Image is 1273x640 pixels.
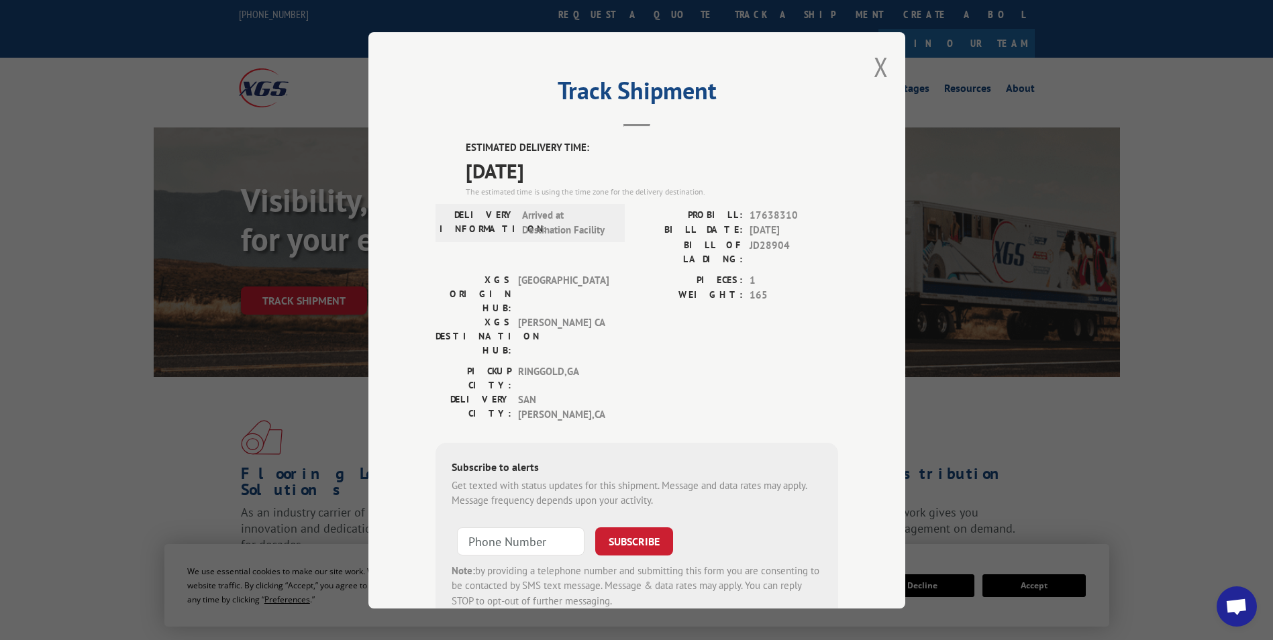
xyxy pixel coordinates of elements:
[750,288,838,303] span: 165
[595,527,673,555] button: SUBSCRIBE
[466,155,838,185] span: [DATE]
[452,458,822,478] div: Subscribe to alerts
[518,315,609,357] span: [PERSON_NAME] CA
[750,272,838,288] span: 1
[637,237,743,266] label: BILL OF LADING:
[637,207,743,223] label: PROBILL:
[452,563,822,608] div: by providing a telephone number and submitting this form you are consenting to be contacted by SM...
[750,237,838,266] span: JD28904
[466,185,838,197] div: The estimated time is using the time zone for the delivery destination.
[1217,586,1257,627] div: Open chat
[436,272,511,315] label: XGS ORIGIN HUB:
[522,207,613,237] span: Arrived at Destination Facility
[874,49,888,85] button: Close modal
[518,364,609,392] span: RINGGOLD , GA
[518,392,609,422] span: SAN [PERSON_NAME] , CA
[452,564,475,576] strong: Note:
[436,392,511,422] label: DELIVERY CITY:
[750,207,838,223] span: 17638310
[452,478,822,508] div: Get texted with status updates for this shipment. Message and data rates may apply. Message frequ...
[637,223,743,238] label: BILL DATE:
[466,140,838,156] label: ESTIMATED DELIVERY TIME:
[518,272,609,315] span: [GEOGRAPHIC_DATA]
[457,527,584,555] input: Phone Number
[436,315,511,357] label: XGS DESTINATION HUB:
[637,272,743,288] label: PIECES:
[436,81,838,107] h2: Track Shipment
[436,364,511,392] label: PICKUP CITY:
[440,207,515,237] label: DELIVERY INFORMATION:
[637,288,743,303] label: WEIGHT:
[750,223,838,238] span: [DATE]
